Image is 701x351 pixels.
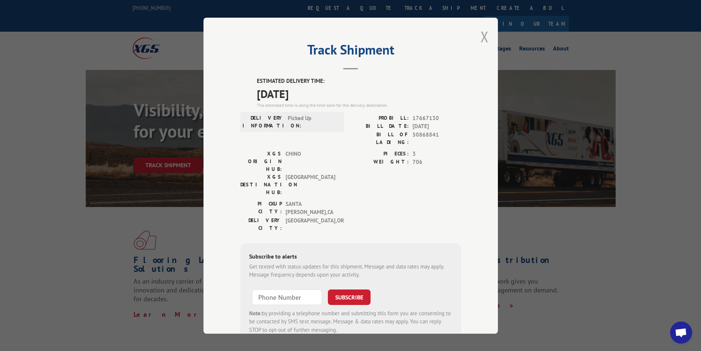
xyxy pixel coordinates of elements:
[288,114,337,129] span: Picked Up
[670,322,692,344] div: Open chat
[413,130,461,146] span: 50868841
[257,85,461,102] span: [DATE]
[286,173,335,196] span: [GEOGRAPHIC_DATA]
[249,309,452,334] div: by providing a telephone number and submitting this form you are consenting to be contacted by SM...
[351,130,409,146] label: BILL OF LADING:
[240,45,461,59] h2: Track Shipment
[351,114,409,122] label: PROBILL:
[351,158,409,166] label: WEIGHT:
[328,289,371,305] button: SUBSCRIBE
[242,114,284,129] label: DELIVERY INFORMATION:
[257,77,461,85] label: ESTIMATED DELIVERY TIME:
[413,158,461,166] span: 706
[249,309,262,316] strong: Note:
[481,27,489,46] button: Close modal
[252,289,322,305] input: Phone Number
[240,150,282,173] label: XGS ORIGIN HUB:
[249,262,452,279] div: Get texted with status updates for this shipment. Message and data rates may apply. Message frequ...
[351,122,409,131] label: BILL DATE:
[240,173,282,196] label: XGS DESTINATION HUB:
[286,200,335,216] span: SANTA [PERSON_NAME] , CA
[257,102,461,108] div: The estimated time is using the time zone for the delivery destination.
[286,150,335,173] span: CHINO
[286,216,335,232] span: [GEOGRAPHIC_DATA] , OR
[249,252,452,262] div: Subscribe to alerts
[413,122,461,131] span: [DATE]
[413,150,461,158] span: 3
[413,114,461,122] span: 17667130
[240,216,282,232] label: DELIVERY CITY:
[240,200,282,216] label: PICKUP CITY:
[351,150,409,158] label: PIECES:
